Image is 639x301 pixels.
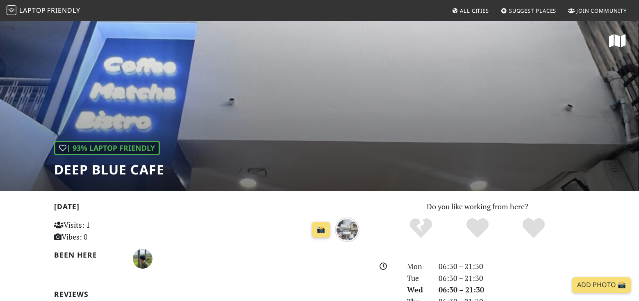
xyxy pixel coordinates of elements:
[54,202,360,214] h2: [DATE]
[312,222,330,238] a: 📸
[572,277,631,293] a: Add Photo 📸
[370,201,585,213] p: Do you like working from here?
[335,224,359,233] a: 26 days ago
[54,251,123,259] h2: Been here
[565,3,630,18] a: Join Community
[402,272,433,284] div: Tue
[54,290,360,299] h2: Reviews
[7,5,16,15] img: LaptopFriendly
[505,217,562,240] div: Definitely!
[133,249,152,269] img: 6604-houng.jpg
[54,162,164,177] h1: Deep Blue Cafe
[7,4,80,18] a: LaptopFriendly LaptopFriendly
[402,284,433,296] div: Wed
[54,219,150,243] p: Visits: 1 Vibes: 0
[393,217,449,240] div: No
[402,260,433,272] div: Mon
[54,141,160,155] div: | 93% Laptop Friendly
[434,272,590,284] div: 06:30 – 21:30
[576,7,627,14] span: Join Community
[509,7,557,14] span: Suggest Places
[133,253,152,263] span: Houng Lymeng
[449,217,506,240] div: Yes
[19,6,46,15] span: Laptop
[498,3,560,18] a: Suggest Places
[448,3,492,18] a: All Cities
[434,284,590,296] div: 06:30 – 21:30
[335,217,359,242] img: 26 days ago
[47,6,80,15] span: Friendly
[460,7,489,14] span: All Cities
[434,260,590,272] div: 06:30 – 21:30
